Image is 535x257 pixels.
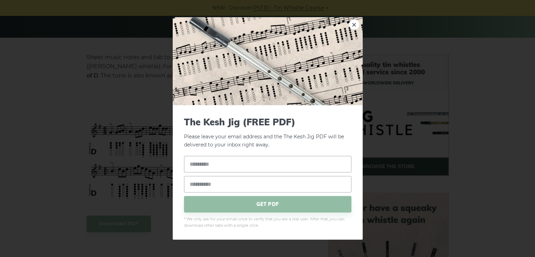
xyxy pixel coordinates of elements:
a: × [349,19,359,30]
span: The Kesh Jig (FREE PDF) [184,117,351,127]
span: * We only ask for your email once to verify that you are a real user. After that, you can downloa... [184,216,351,228]
span: GET PDF [184,196,351,212]
img: Tin Whistle Tab Preview [173,17,363,105]
p: Please leave your email address and the The Kesh Jig PDF will be delivered to your inbox right away. [184,117,351,149]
